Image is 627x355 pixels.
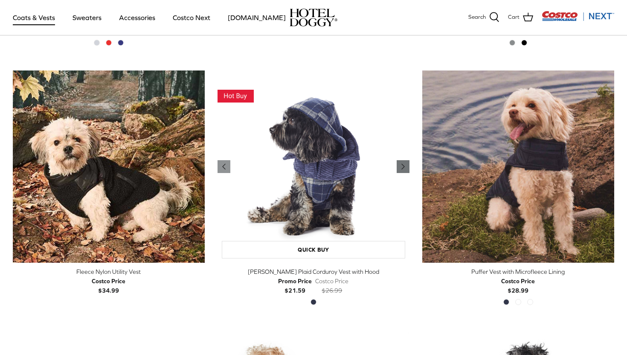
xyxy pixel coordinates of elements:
span: Search [468,13,486,22]
div: Fleece Nylon Utility Vest [13,267,205,276]
a: [PERSON_NAME] Plaid Corduroy Vest with Hood Promo Price$21.59 Costco Price$26.99 [218,267,409,296]
div: Costco Price [501,276,535,286]
div: Promo Price [278,276,312,286]
b: $34.99 [92,276,125,294]
a: Accessories [111,3,163,32]
div: [PERSON_NAME] Plaid Corduroy Vest with Hood [218,267,409,276]
a: Puffer Vest with Microfleece Lining [422,70,614,263]
b: $28.99 [501,276,535,294]
div: Costco Price [315,276,348,286]
a: Coats & Vests [5,3,63,32]
a: hoteldoggy.com hoteldoggycom [290,9,337,26]
a: Search [468,12,499,23]
a: Cart [508,12,533,23]
a: Previous [218,160,230,173]
a: Previous [397,160,409,173]
b: $21.59 [278,276,312,294]
a: Melton Plaid Corduroy Vest with Hood [218,70,409,263]
a: [DOMAIN_NAME] [220,3,293,32]
a: Puffer Vest with Microfleece Lining Costco Price$28.99 [422,267,614,296]
a: Fleece Nylon Utility Vest [13,70,205,263]
span: Cart [508,13,520,22]
a: Sweaters [65,3,109,32]
a: Visit Costco Next [542,16,614,23]
a: Costco Next [165,3,218,32]
a: Quick buy [222,241,405,258]
img: This Item Is A Hot Buy! Get it While the Deal is Good! [218,90,254,103]
img: Costco Next [542,11,614,21]
img: hoteldoggycom [290,9,337,26]
s: $26.99 [322,287,342,294]
div: Puffer Vest with Microfleece Lining [422,267,614,276]
a: Fleece Nylon Utility Vest Costco Price$34.99 [13,267,205,296]
div: Costco Price [92,276,125,286]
